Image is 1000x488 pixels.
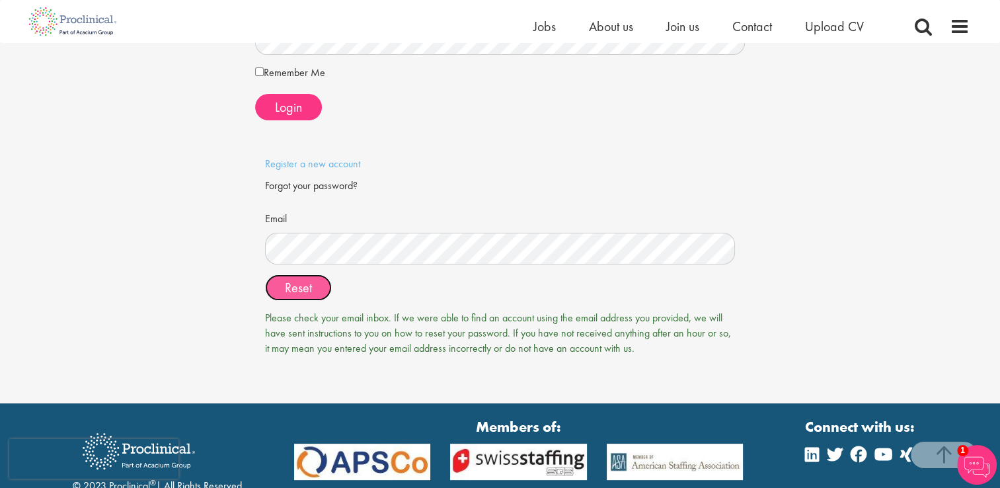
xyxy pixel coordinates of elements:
span: Login [275,99,302,116]
button: Reset [265,274,332,301]
a: Jobs [533,18,556,35]
strong: Members of: [294,417,744,437]
a: Upload CV [805,18,864,35]
button: Login [255,94,322,120]
label: Email [265,207,287,227]
img: Chatbot [957,445,997,485]
div: Forgot your password? [265,179,736,194]
a: About us [589,18,633,35]
a: Join us [666,18,699,35]
sup: ® [150,477,156,488]
iframe: reCAPTCHA [9,439,178,479]
span: 1 [957,445,968,456]
span: Reset [285,279,312,296]
label: Remember Me [255,65,325,81]
img: APSCo [440,444,597,480]
img: Proclinical Recruitment [73,424,205,479]
strong: Connect with us: [805,417,917,437]
a: Register a new account [265,157,360,171]
img: APSCo [597,444,753,480]
img: APSCo [284,444,441,480]
span: Please check your email inbox. If we were able to find an account using the email address you pro... [265,311,731,355]
input: Remember Me [255,67,264,76]
a: Contact [732,18,772,35]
